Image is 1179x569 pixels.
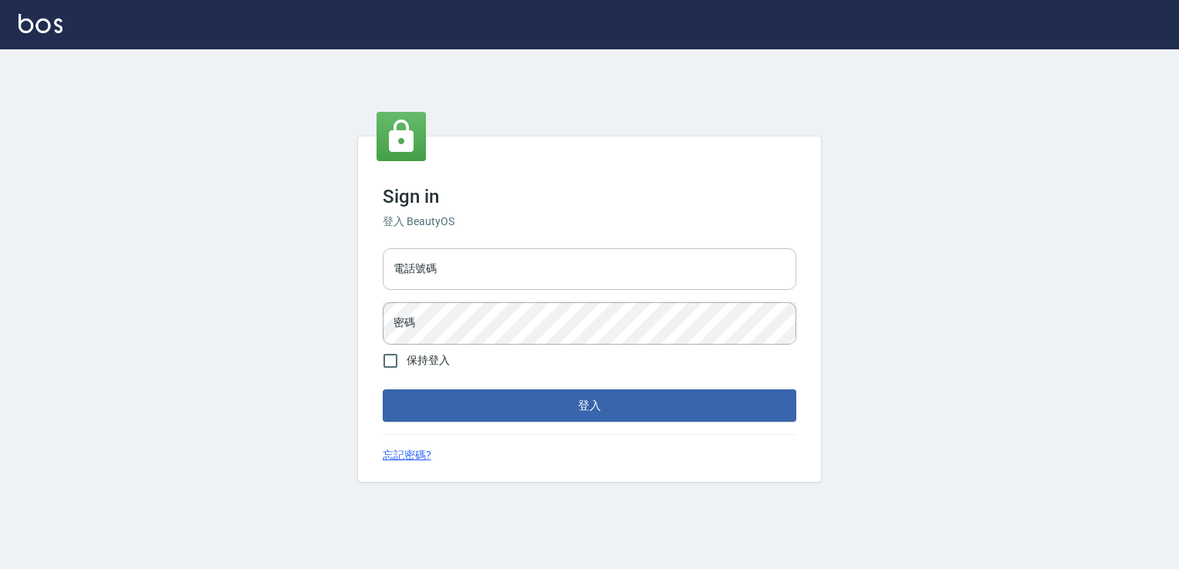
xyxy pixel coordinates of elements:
h6: 登入 BeautyOS [383,214,796,230]
img: Logo [19,14,62,33]
h3: Sign in [383,186,796,207]
span: 保持登入 [407,352,450,369]
button: 登入 [383,389,796,422]
a: 忘記密碼? [383,447,431,463]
